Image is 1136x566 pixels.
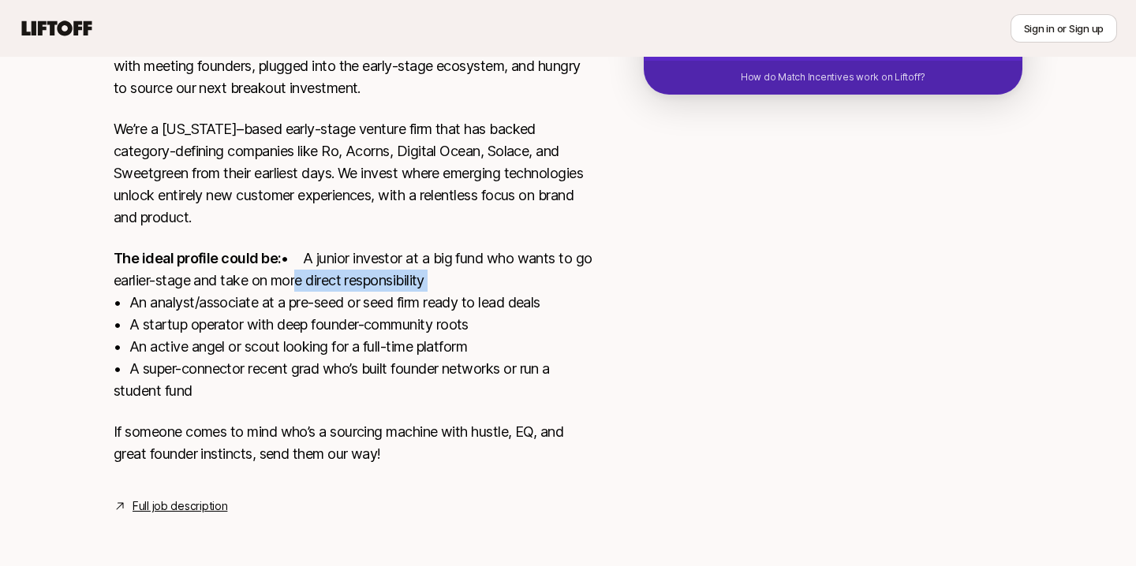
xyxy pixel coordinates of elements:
p: If someone comes to mind who’s a sourcing machine with hustle, EQ, and great founder instincts, s... [114,421,593,465]
strong: The ideal profile could be: [114,250,281,266]
p: • A junior investor at a big fund who wants to go earlier-stage and take on more direct responsib... [114,248,593,402]
a: Full job description [133,497,227,516]
button: Sign in or Sign up [1011,14,1117,43]
p: someone who is obsessed with meeting founders, plugged into the early-stage ecosystem, and hungry... [114,33,593,99]
p: We’re a [US_STATE]–based early-stage venture firm that has backed category-defining companies lik... [114,118,593,229]
p: How do Match Incentives work on Liftoff? [741,70,925,84]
